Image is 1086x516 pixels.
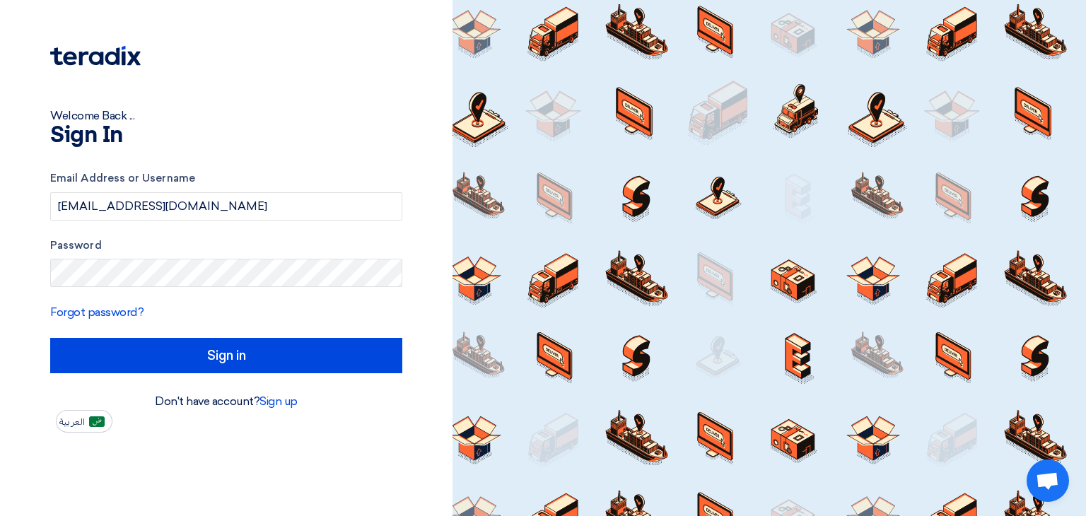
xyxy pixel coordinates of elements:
[89,416,105,427] img: ar-AR.png
[259,394,298,408] a: Sign up
[50,124,402,147] h1: Sign In
[50,305,144,319] a: Forgot password?
[50,393,402,410] div: Don't have account?
[50,338,402,373] input: Sign in
[59,417,85,427] span: العربية
[50,170,402,187] label: Email Address or Username
[56,410,112,433] button: العربية
[50,107,402,124] div: Welcome Back ...
[50,238,402,254] label: Password
[50,192,402,221] input: Enter your business email or username
[50,46,141,66] img: Teradix logo
[1027,459,1069,502] div: Open chat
